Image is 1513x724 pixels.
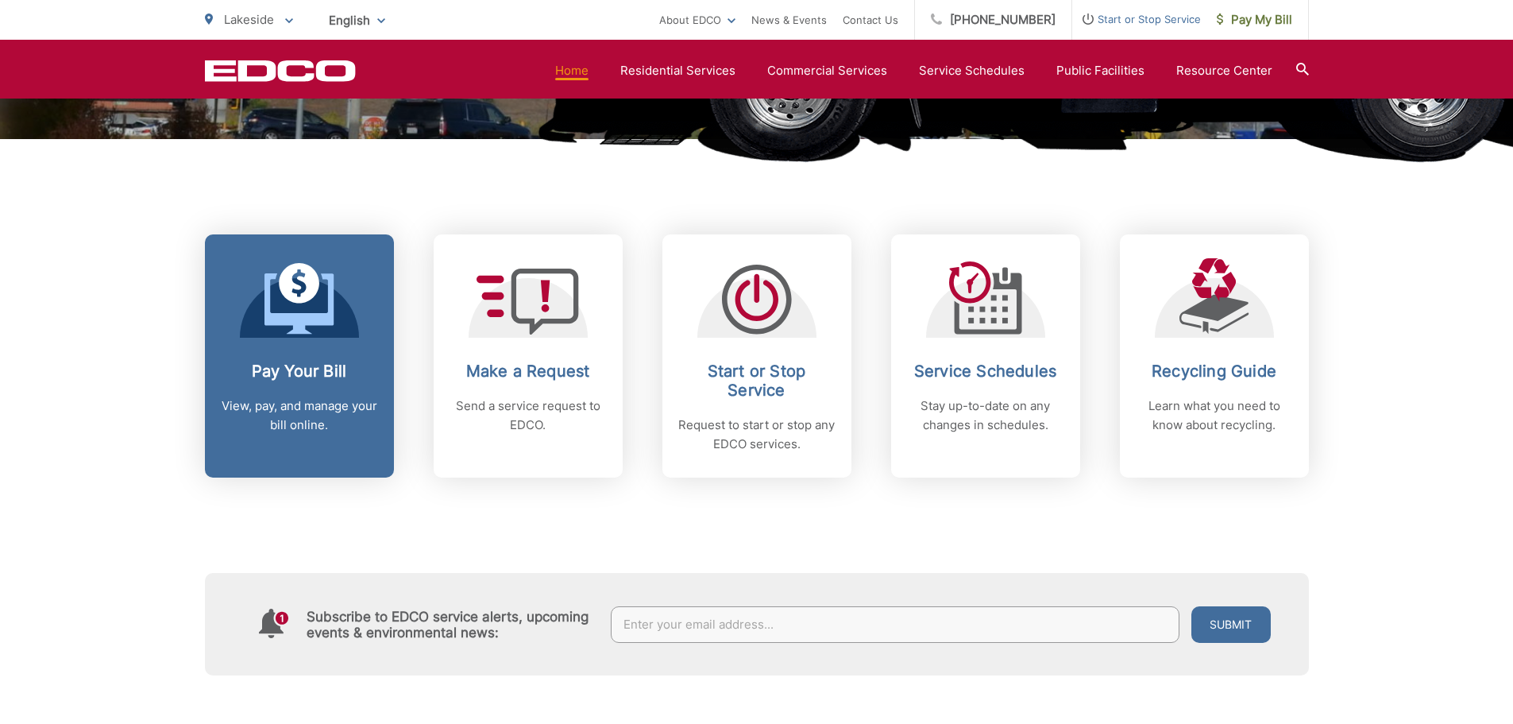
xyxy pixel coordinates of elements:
[843,10,898,29] a: Contact Us
[555,61,589,80] a: Home
[450,362,607,381] h2: Make a Request
[317,6,397,34] span: English
[221,397,378,435] p: View, pay, and manage your bill online.
[224,12,274,27] span: Lakeside
[907,362,1064,381] h2: Service Schedules
[891,234,1080,478] a: Service Schedules Stay up-to-date on any changes in schedules.
[1120,234,1309,478] a: Recycling Guide Learn what you need to know about recycling.
[1176,61,1272,80] a: Resource Center
[450,397,607,435] p: Send a service request to EDCO.
[1056,61,1144,80] a: Public Facilities
[611,606,1179,643] input: Enter your email address...
[307,609,596,641] h4: Subscribe to EDCO service alerts, upcoming events & environmental news:
[678,362,836,400] h2: Start or Stop Service
[205,234,394,478] a: Pay Your Bill View, pay, and manage your bill online.
[659,10,735,29] a: About EDCO
[907,397,1064,435] p: Stay up-to-date on any changes in schedules.
[221,362,378,381] h2: Pay Your Bill
[919,61,1025,80] a: Service Schedules
[205,60,356,82] a: EDCD logo. Return to the homepage.
[767,61,887,80] a: Commercial Services
[1136,362,1293,381] h2: Recycling Guide
[751,10,827,29] a: News & Events
[1217,10,1292,29] span: Pay My Bill
[434,234,623,478] a: Make a Request Send a service request to EDCO.
[620,61,735,80] a: Residential Services
[1191,606,1271,643] button: Submit
[1136,397,1293,435] p: Learn what you need to know about recycling.
[678,416,836,454] p: Request to start or stop any EDCO services.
